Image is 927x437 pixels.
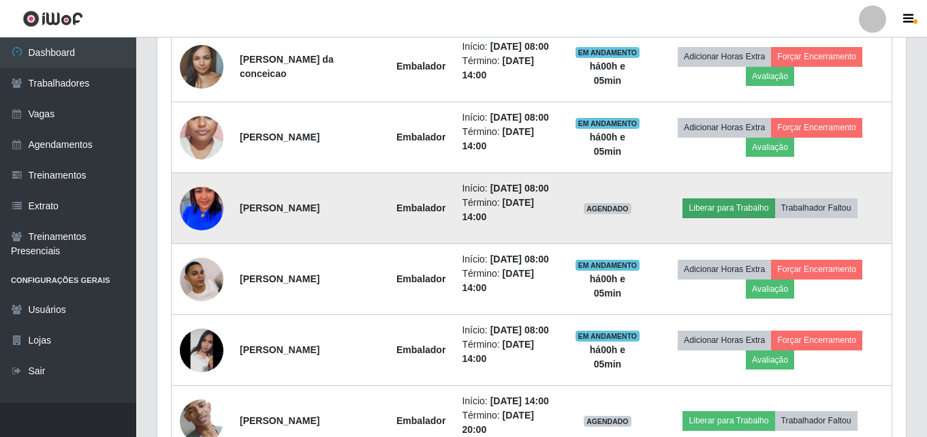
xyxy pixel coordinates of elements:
[576,118,640,129] span: EM ANDAMENTO
[462,408,558,437] li: Término:
[678,118,771,137] button: Adicionar Horas Extra
[746,280,794,299] button: Avaliação
[590,344,625,370] strong: há 00 h e 05 min
[590,61,625,86] strong: há 00 h e 05 min
[584,203,631,214] span: AGENDADO
[682,198,774,217] button: Liberar para Trabalho
[240,273,319,284] strong: [PERSON_NAME]
[462,337,558,366] li: Término:
[180,241,223,318] img: 1745585720704.jpeg
[396,273,445,284] strong: Embalador
[771,118,862,137] button: Forçar Encerramento
[462,181,558,196] li: Início:
[462,394,558,408] li: Início:
[462,40,558,54] li: Início:
[180,18,223,115] img: 1752311945610.jpeg
[462,252,558,267] li: Início:
[678,331,771,350] button: Adicionar Horas Extra
[240,344,319,355] strong: [PERSON_NAME]
[576,260,640,271] span: EM ANDAMENTO
[490,183,549,194] time: [DATE] 08:00
[396,132,445,142] strong: Embalador
[678,47,771,66] button: Adicionar Horas Extra
[490,112,549,123] time: [DATE] 08:00
[771,47,862,66] button: Forçar Encerramento
[462,196,558,224] li: Término:
[576,331,640,342] span: EM ANDAMENTO
[590,273,625,299] strong: há 00 h e 05 min
[746,67,794,86] button: Avaliação
[240,415,319,426] strong: [PERSON_NAME]
[180,329,223,372] img: 1745859119141.jpeg
[396,61,445,72] strong: Embalador
[240,132,319,142] strong: [PERSON_NAME]
[462,267,558,295] li: Término:
[746,138,794,157] button: Avaliação
[775,198,858,217] button: Trabalhador Faltou
[240,202,319,213] strong: [PERSON_NAME]
[490,254,549,265] time: [DATE] 08:00
[396,344,445,355] strong: Embalador
[775,411,858,430] button: Trabalhador Faltou
[180,161,223,256] img: 1736158930599.jpeg
[584,416,631,427] span: AGENDADO
[462,323,558,337] li: Início:
[462,125,558,153] li: Término:
[590,132,625,157] strong: há 00 h e 05 min
[180,89,223,185] img: 1713530929914.jpeg
[490,325,549,335] time: [DATE] 08:00
[771,331,862,350] button: Forçar Encerramento
[490,41,549,52] time: [DATE] 08:00
[22,10,83,27] img: CoreUI Logo
[462,54,558,82] li: Término:
[462,110,558,125] li: Início:
[682,411,774,430] button: Liberar para Trabalho
[771,260,862,279] button: Forçar Encerramento
[490,395,549,406] time: [DATE] 14:00
[396,202,445,213] strong: Embalador
[746,350,794,370] button: Avaliação
[396,415,445,426] strong: Embalador
[678,260,771,279] button: Adicionar Horas Extra
[240,54,334,79] strong: [PERSON_NAME] da conceicao
[576,47,640,58] span: EM ANDAMENTO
